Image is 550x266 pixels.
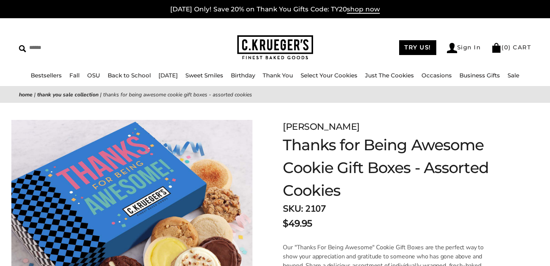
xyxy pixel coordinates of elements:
img: Search [19,45,26,52]
a: TRY US! [399,40,436,55]
strong: SKU: [283,203,303,215]
img: Account [447,43,457,53]
span: 2107 [305,203,326,215]
span: $49.95 [283,217,312,230]
a: Business Gifts [459,72,500,79]
span: shop now [347,5,380,14]
a: Occasions [422,72,452,79]
a: Back to School [108,72,151,79]
a: Just The Cookies [365,72,414,79]
a: Thank You [263,72,293,79]
a: THANK YOU SALE COLLECTION [37,91,99,98]
span: Thanks for Being Awesome Cookie Gift Boxes - Assorted Cookies [103,91,252,98]
a: Birthday [231,72,255,79]
a: (0) CART [491,44,531,51]
a: [DATE] Only! Save 20% on Thank You Gifts Code: TY20shop now [170,5,380,14]
a: Sale [508,72,519,79]
img: C.KRUEGER'S [237,35,313,60]
nav: breadcrumbs [19,90,531,99]
input: Search [19,42,139,54]
a: Home [19,91,33,98]
a: Bestsellers [31,72,62,79]
a: Sign In [447,43,481,53]
a: Sweet Smiles [185,72,223,79]
a: Select Your Cookies [301,72,357,79]
img: Bag [491,43,501,53]
span: | [34,91,36,98]
div: [PERSON_NAME] [283,120,512,134]
a: [DATE] [158,72,178,79]
span: 0 [504,44,509,51]
a: Fall [69,72,80,79]
a: OSU [87,72,100,79]
span: | [100,91,102,98]
h1: Thanks for Being Awesome Cookie Gift Boxes - Assorted Cookies [283,134,512,202]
